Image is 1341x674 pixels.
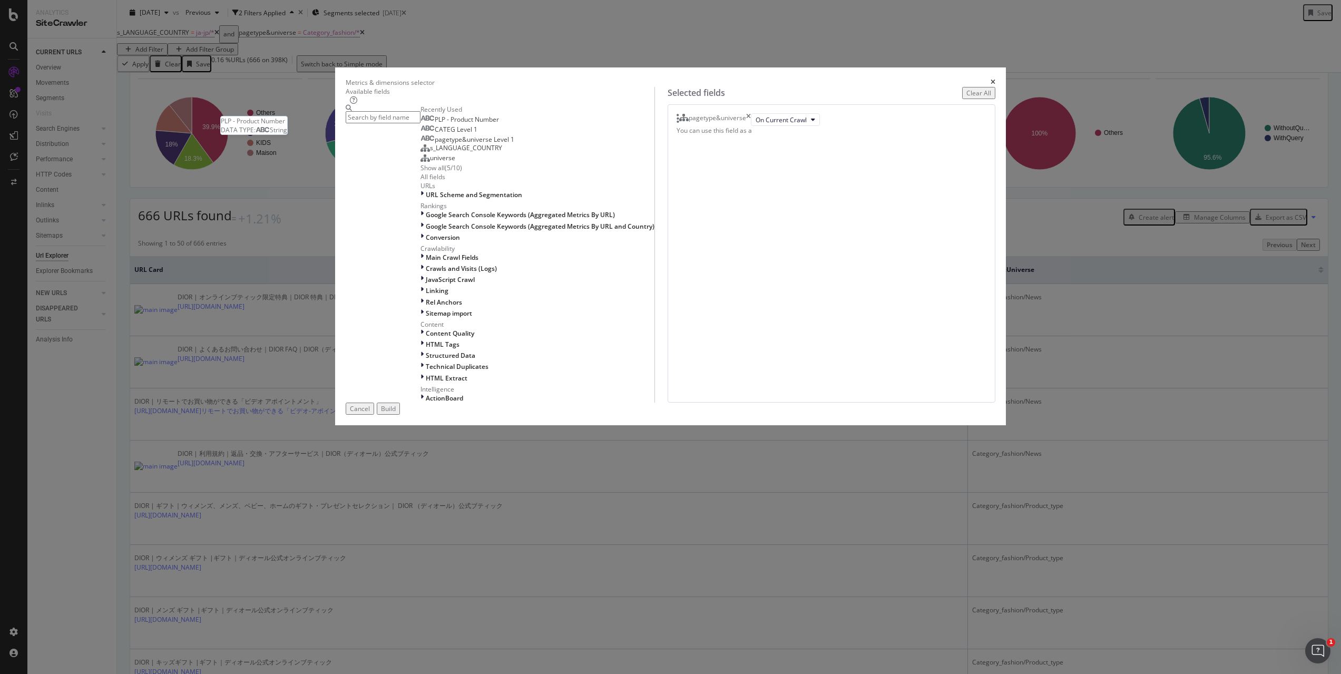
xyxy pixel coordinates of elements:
span: Linking [426,286,448,295]
span: Content Quality [426,329,474,338]
div: pagetype&universetimesOn Current Crawl [677,113,986,126]
span: JavaScript Crawl [426,275,475,284]
span: Google Search Console Keywords (Aggregated Metrics By URL) [426,210,615,219]
span: ActionBoard [426,394,463,403]
div: Cancel [350,404,370,413]
input: Search by field name [346,111,420,123]
div: Show all [420,163,445,172]
div: pagetype&universe [689,113,746,126]
span: Technical Duplicates [426,362,488,371]
span: Crawls and Visits (Logs) [426,264,497,273]
div: times [991,78,995,87]
div: ( 5 / 10 ) [445,163,462,172]
div: URLs [420,181,654,190]
div: Crawlability [420,244,654,253]
button: On Current Crawl [751,113,820,126]
span: Rel Anchors [426,298,462,307]
span: pagetype&universe Level 1 [435,135,514,144]
div: Recently Used [420,105,654,114]
div: You can use this field as a [677,126,986,135]
div: Intelligence [420,385,654,394]
button: Clear All [962,87,995,99]
span: HTML Tags [426,340,459,349]
span: URL Scheme and Segmentation [426,190,522,199]
div: Selected fields [668,87,725,99]
div: Content [420,320,654,329]
div: Clear All [966,89,991,97]
span: HTML Extract [426,374,467,383]
div: Rankings [420,201,654,210]
span: DATA TYPE: [221,125,256,134]
div: Build [381,404,396,413]
span: Conversion [426,233,460,242]
span: Google Search Console Keywords (Aggregated Metrics By URL and Country) [426,222,654,231]
span: s_LANGUAGE_COUNTRY [430,143,502,152]
span: Sitemap import [426,309,472,318]
div: modal [335,67,1006,425]
span: Structured Data [426,351,475,360]
div: PLP - Product Number [221,116,287,125]
button: Cancel [346,403,374,415]
span: PLP - Product Number [435,115,499,124]
span: On Current Crawl [756,115,807,124]
iframe: Intercom live chat [1305,638,1330,663]
div: times [746,113,751,126]
span: Main Crawl Fields [426,253,478,262]
div: Available fields [346,87,654,96]
span: universe [430,153,455,162]
span: 1 [1327,638,1335,647]
span: String [270,125,287,134]
span: CATEG Level 1 [435,125,477,134]
div: Metrics & dimensions selector [346,78,435,87]
div: All fields [420,172,654,181]
button: Build [377,403,400,415]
